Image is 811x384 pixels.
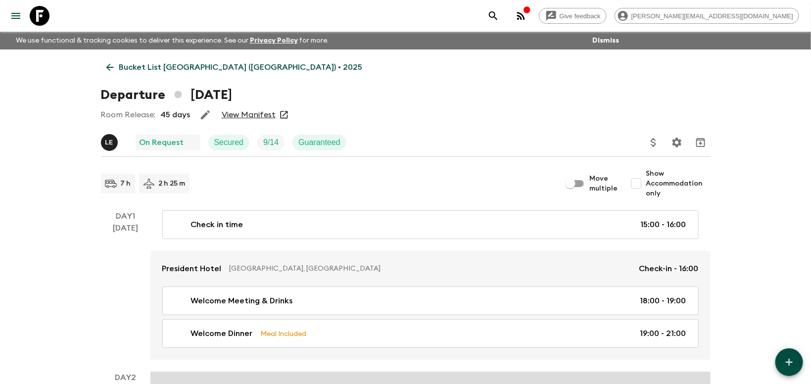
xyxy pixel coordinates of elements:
a: Welcome DinnerMeal Included19:00 - 21:00 [162,319,699,348]
p: L E [105,139,113,146]
a: Welcome Meeting & Drinks18:00 - 19:00 [162,287,699,315]
span: [PERSON_NAME][EMAIL_ADDRESS][DOMAIN_NAME] [626,12,799,20]
p: We use functional & tracking cookies to deliver this experience. See our for more. [12,32,333,49]
p: 15:00 - 16:00 [641,219,686,231]
div: [PERSON_NAME][EMAIL_ADDRESS][DOMAIN_NAME] [615,8,799,24]
p: 19:00 - 21:00 [640,328,686,339]
p: 2 h 25 m [159,179,186,189]
div: [DATE] [113,222,138,360]
a: Bucket List [GEOGRAPHIC_DATA] ([GEOGRAPHIC_DATA]) • 2025 [101,57,368,77]
button: menu [6,6,26,26]
span: Move multiple [590,174,619,193]
p: 9 / 14 [263,137,279,148]
p: Guaranteed [298,137,340,148]
button: LE [101,134,120,151]
div: Trip Fill [257,135,285,150]
p: Room Release: [101,109,156,121]
p: President Hotel [162,263,222,275]
div: Secured [208,135,250,150]
button: Settings [667,133,687,152]
p: Welcome Meeting & Drinks [191,295,293,307]
p: Check in time [191,219,243,231]
p: Welcome Dinner [191,328,253,339]
button: Update Price, Early Bird Discount and Costs [644,133,664,152]
p: Meal Included [261,328,307,339]
p: 7 h [121,179,131,189]
button: Archive (Completed, Cancelled or Unsynced Departures only) [691,133,711,152]
span: Leslie Edgar [101,137,120,145]
button: search adventures [483,6,503,26]
span: Show Accommodation only [646,169,711,198]
a: Privacy Policy [250,37,298,44]
p: On Request [140,137,184,148]
a: Give feedback [539,8,607,24]
h1: Departure [DATE] [101,85,232,105]
p: 45 days [161,109,191,121]
p: Day 2 [101,372,150,384]
p: 18:00 - 19:00 [640,295,686,307]
p: [GEOGRAPHIC_DATA], [GEOGRAPHIC_DATA] [230,264,631,274]
a: President Hotel[GEOGRAPHIC_DATA], [GEOGRAPHIC_DATA]Check-in - 16:00 [150,251,711,287]
p: Check-in - 16:00 [639,263,699,275]
p: Secured [214,137,244,148]
span: Give feedback [554,12,606,20]
p: Bucket List [GEOGRAPHIC_DATA] ([GEOGRAPHIC_DATA]) • 2025 [119,61,363,73]
a: View Manifest [222,110,276,120]
a: Check in time15:00 - 16:00 [162,210,699,239]
p: Day 1 [101,210,150,222]
button: Dismiss [590,34,621,48]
